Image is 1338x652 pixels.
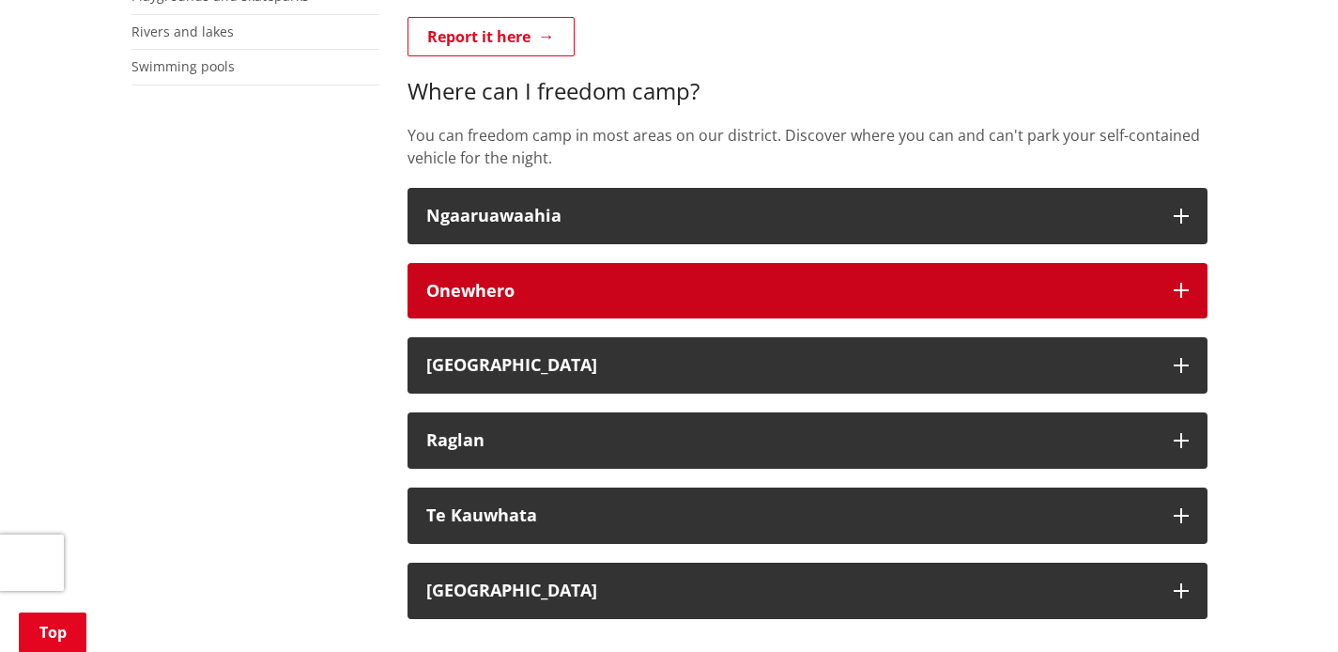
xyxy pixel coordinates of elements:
div: Onewhero [426,282,1155,301]
div: [GEOGRAPHIC_DATA] [426,356,1155,375]
div: Raglan [426,431,1155,450]
button: [GEOGRAPHIC_DATA] [408,563,1207,619]
a: Top [19,613,86,652]
h3: Where can I freedom camp? [408,78,1207,105]
div: Te Kauwhata [426,506,1155,525]
a: Report it here [408,17,575,56]
div: Ngaaruawaahia [426,207,1155,225]
p: You can freedom camp in most areas on our district. Discover where you can and can't park your se... [408,124,1207,169]
div: [GEOGRAPHIC_DATA] [426,582,1155,600]
button: Ngaaruawaahia [408,188,1207,244]
a: Swimming pools [131,57,235,75]
button: [GEOGRAPHIC_DATA] [408,337,1207,394]
a: Rivers and lakes [131,23,234,40]
button: Te Kauwhata [408,488,1207,544]
button: Onewhero [408,263,1207,319]
button: Raglan [408,412,1207,469]
iframe: Messenger Launcher [1252,573,1319,641]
